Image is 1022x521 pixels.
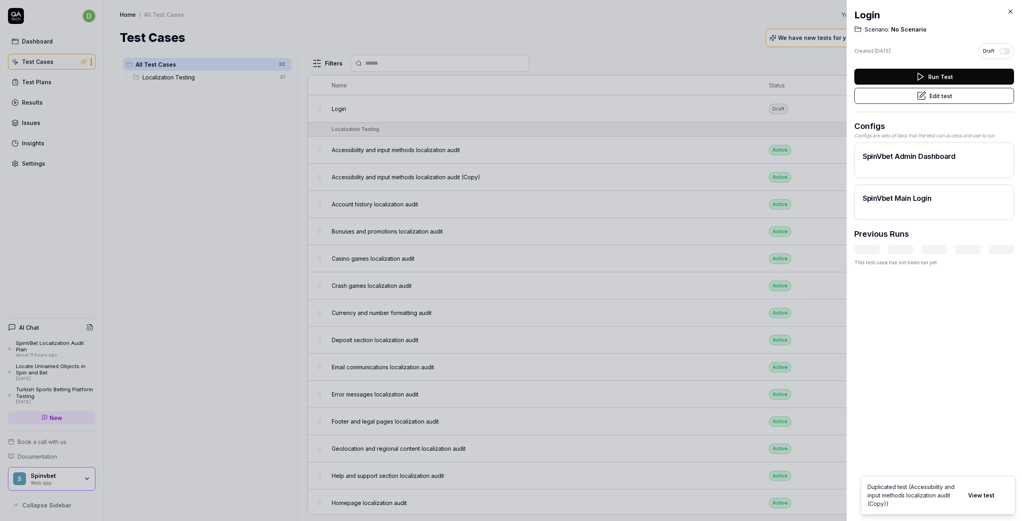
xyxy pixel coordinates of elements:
button: Edit test [854,88,1014,104]
button: Run Test [854,69,1014,85]
h2: SpinVbet Main Login [863,193,1006,204]
div: This test case has not been run yet [854,259,1014,266]
h2: Login [854,8,1014,22]
span: Draft [983,48,994,55]
div: Configs are sets of data that the test can access and use to run [854,132,1014,139]
time: [DATE] [875,48,891,54]
h2: SpinVbet Admin Dashboard [863,151,1006,162]
span: No Scenario [889,26,927,34]
h3: Configs [854,120,1014,132]
div: Created [854,48,891,55]
span: Scenario: [865,26,889,34]
h3: Previous Runs [854,228,909,240]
